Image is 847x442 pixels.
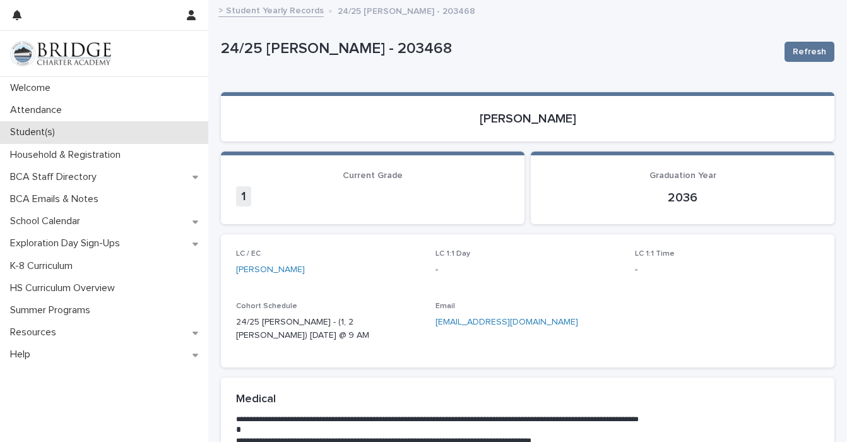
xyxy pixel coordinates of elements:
button: Refresh [785,42,834,62]
p: Welcome [5,82,61,94]
p: Attendance [5,104,72,116]
span: Email [435,302,455,310]
p: Household & Registration [5,149,131,161]
p: Exploration Day Sign-Ups [5,237,130,249]
span: Refresh [793,45,826,58]
span: Cohort Schedule [236,302,297,310]
p: - [635,263,819,277]
p: [PERSON_NAME] [236,111,819,126]
p: BCA Staff Directory [5,171,107,183]
p: HS Curriculum Overview [5,282,125,294]
a: [EMAIL_ADDRESS][DOMAIN_NAME] [435,318,578,326]
p: Student(s) [5,126,65,138]
p: - [435,263,620,277]
p: Summer Programs [5,304,100,316]
h2: Medical [236,393,276,407]
p: Help [5,349,40,361]
a: > Student Yearly Records [218,3,324,17]
p: Resources [5,326,66,338]
span: Current Grade [343,171,403,180]
p: 2036 [546,190,819,205]
span: LC 1:1 Time [635,250,675,258]
p: 24/25 [PERSON_NAME] - 203468 [338,3,475,17]
span: LC 1:1 Day [435,250,470,258]
p: School Calendar [5,215,90,227]
span: 1 [236,186,251,206]
p: K-8 Curriculum [5,260,83,272]
p: BCA Emails & Notes [5,193,109,205]
img: V1C1m3IdTEidaUdm9Hs0 [10,41,111,66]
span: LC / EC [236,250,261,258]
p: 24/25 [PERSON_NAME] - (1, 2 [PERSON_NAME]) [DATE] @ 9 AM [236,316,420,342]
a: [PERSON_NAME] [236,263,305,277]
span: Graduation Year [649,171,716,180]
p: 24/25 [PERSON_NAME] - 203468 [221,40,774,58]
